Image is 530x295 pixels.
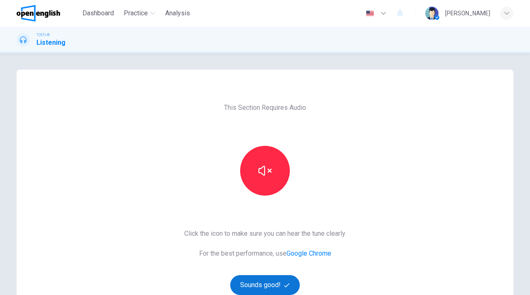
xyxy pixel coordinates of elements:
span: For the best performance, use [184,249,346,259]
button: Analysis [162,6,193,21]
button: Practice [120,6,159,21]
span: Practice [124,8,148,18]
a: OpenEnglish logo [17,5,79,22]
a: Google Chrome [287,249,331,257]
button: Dashboard [79,6,117,21]
span: Click the icon to make sure you can hear the tune clearly. [184,229,346,239]
img: OpenEnglish logo [17,5,60,22]
span: Dashboard [82,8,114,18]
img: en [365,10,375,17]
span: Analysis [165,8,190,18]
span: This Section Requires Audio [224,103,306,113]
h1: Listening [36,38,65,48]
button: Sounds good! [230,275,300,295]
img: Profile picture [425,7,438,20]
span: TOEFL® [36,32,50,38]
div: [PERSON_NAME] [445,8,490,18]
